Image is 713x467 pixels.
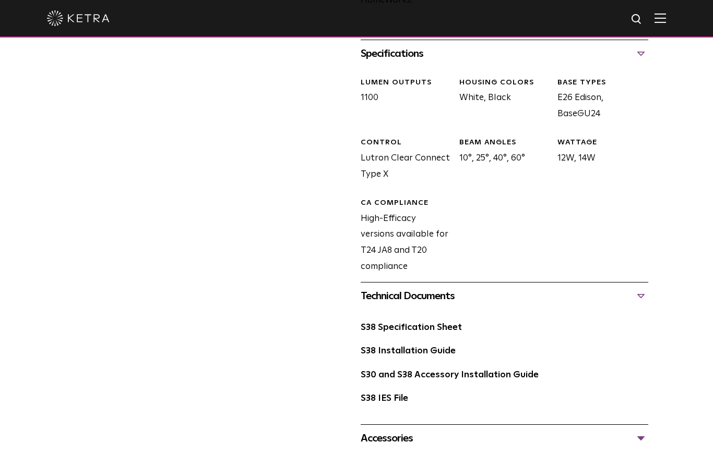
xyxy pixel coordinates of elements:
[550,138,648,182] div: 12W, 14W
[361,78,451,88] div: LUMEN OUTPUTS
[361,371,539,379] a: S30 and S38 Accessory Installation Guide
[361,323,462,332] a: S38 Specification Sheet
[361,198,451,208] div: CA Compliance
[361,347,456,355] a: S38 Installation Guide
[557,78,648,88] div: BASE TYPES
[353,78,451,122] div: 1100
[361,138,451,148] div: CONTROL
[459,138,550,148] div: BEAM ANGLES
[451,138,550,182] div: 10°, 25°, 40°, 60°
[655,13,666,23] img: Hamburger%20Nav.svg
[459,78,550,88] div: HOUSING COLORS
[361,394,408,403] a: S38 IES File
[631,13,644,26] img: search icon
[451,78,550,122] div: White, Black
[557,138,648,148] div: WATTAGE
[353,198,451,275] div: High-Efficacy versions available for T24 JA8 and T20 compliance
[361,45,648,62] div: Specifications
[361,430,648,447] div: Accessories
[353,138,451,182] div: Lutron Clear Connect Type X
[361,288,648,304] div: Technical Documents
[47,10,110,26] img: ketra-logo-2019-white
[550,78,648,122] div: E26 Edison, BaseGU24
